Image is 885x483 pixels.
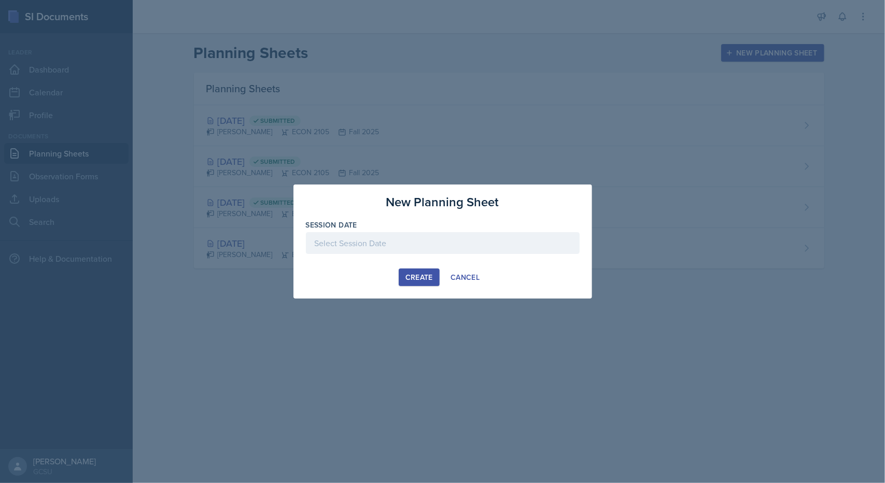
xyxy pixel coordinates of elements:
h3: New Planning Sheet [386,193,499,211]
button: Create [399,268,440,286]
button: Cancel [444,268,486,286]
div: Create [405,273,433,281]
div: Cancel [451,273,480,281]
label: Session Date [306,220,357,230]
